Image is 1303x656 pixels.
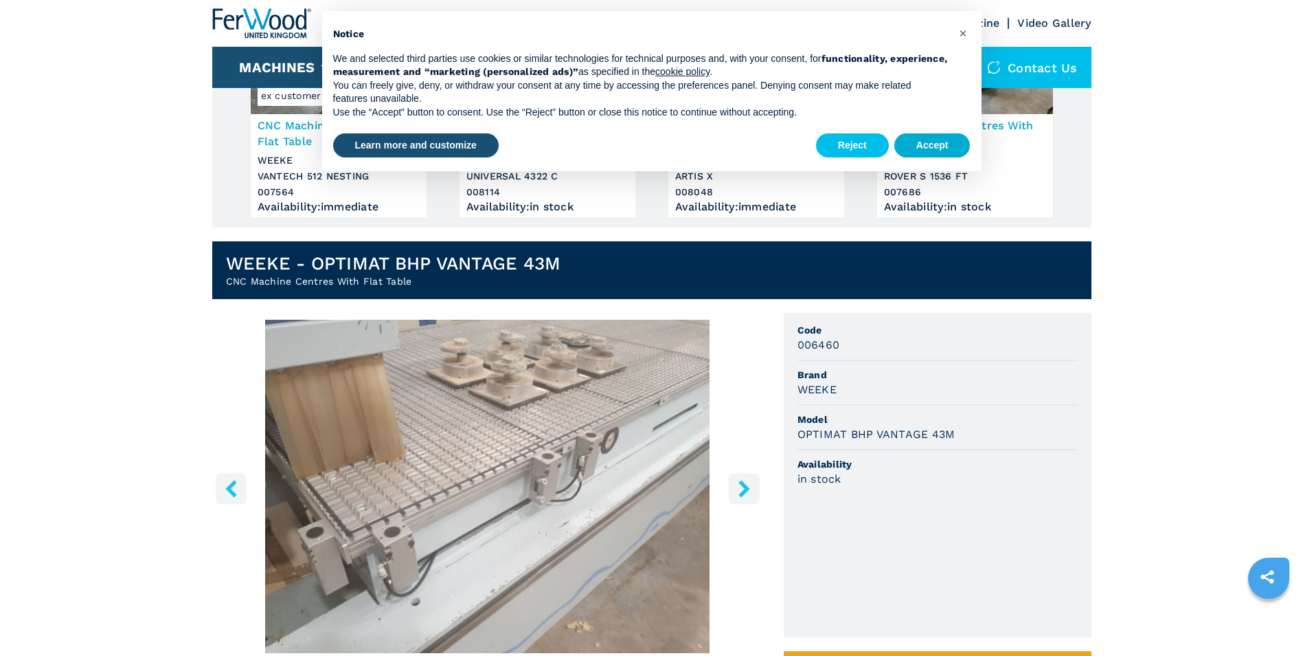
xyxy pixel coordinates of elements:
h3: WEEKE VANTECH 512 NESTING 007564 [258,153,420,200]
button: Reject [816,133,889,158]
span: Model [797,413,1078,426]
button: right-button [729,473,760,504]
span: Code [797,323,1078,337]
button: Accept [894,133,971,158]
button: Close this notice [953,22,975,44]
a: Video Gallery [1017,17,1091,30]
div: Contact us [973,47,1091,88]
p: You can freely give, deny, or withdraw your consent at any time by accessing the preferences pane... [333,79,949,106]
h3: 006460 [797,337,840,353]
div: Availability : immediate [258,204,420,210]
p: We and selected third parties use cookies or similar technologies for technical purposes and, wit... [333,52,949,79]
a: cookie policy [655,66,710,77]
h3: OPTIMAT BHP VANTAGE 43M [797,426,955,442]
button: Learn more and customize [333,133,499,158]
img: CNC Machine Centres With Flat Table WEEKE OPTIMAT BHP VANTAGE 43M [212,320,763,653]
h3: WEEKE [797,382,837,397]
button: left-button [216,473,247,504]
a: CNC Machine Centres With Flat Table WEEKE VANTECH 512 NESTINGex customer siteCNC Machine Centres ... [251,11,427,217]
strong: functionality, experience, measurement and “marketing (personalized ads)” [333,53,948,78]
span: × [959,25,967,41]
iframe: Chat [1245,594,1293,646]
button: Machines [239,59,315,76]
p: Use the “Accept” button to consent. Use the “Reject” button or close this notice to continue with... [333,106,949,120]
img: Contact us [987,61,1001,74]
div: Go to Slide 10 [212,320,763,653]
div: Availability : immediate [675,204,837,210]
div: Availability : in stock [466,204,628,210]
h2: CNC Machine Centres With Flat Table [226,274,561,288]
img: Ferwood [212,8,311,39]
h3: in stock [797,471,841,487]
span: Availability [797,457,1078,471]
h2: Notice [333,28,949,41]
h3: CNC Machine Centres With Flat Table [258,118,420,149]
a: sharethis [1250,560,1284,594]
span: Brand [797,368,1078,382]
h1: WEEKE - OPTIMAT BHP VANTAGE 43M [226,252,561,274]
div: Availability : in stock [884,204,1046,210]
span: ex customer site [258,85,346,106]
